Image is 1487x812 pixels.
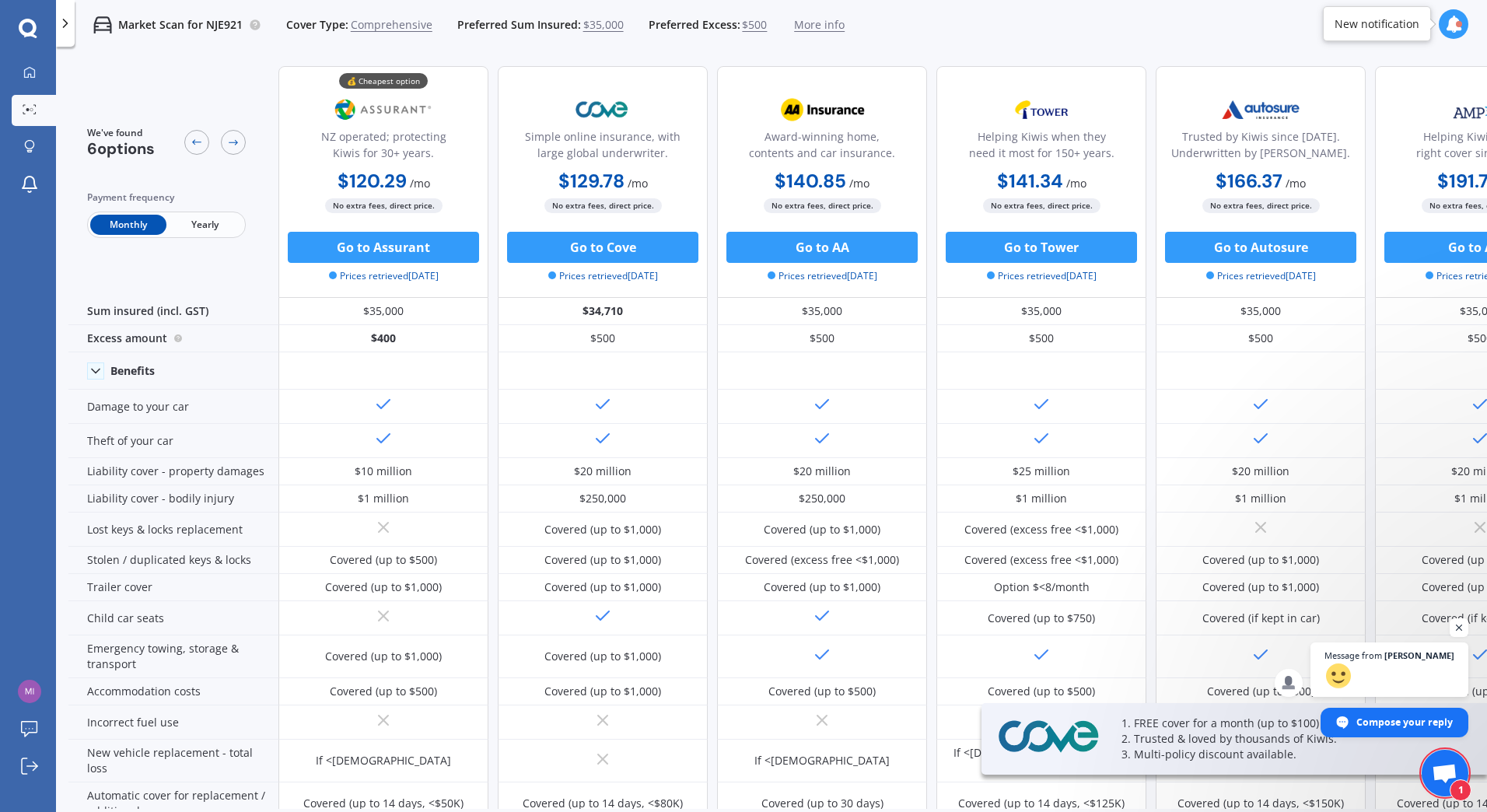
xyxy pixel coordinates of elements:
div: If <[DEMOGRAPHIC_DATA] (owned & insured from new) [948,745,1135,776]
div: Trusted by Kiwis since [DATE]. Underwritten by [PERSON_NAME]. [1169,128,1352,167]
p: 2. Trusted & loved by thousands of Kiwis. [1121,731,1448,747]
div: Covered (up to $500) [988,684,1095,699]
img: f56c5e9fa9ef28eeddb237d7de065657 [18,680,41,703]
div: $500 [1156,325,1366,352]
img: AA.webp [771,90,873,129]
b: $129.78 [558,169,625,193]
span: 6 options [87,138,155,159]
span: [PERSON_NAME] [1384,651,1454,660]
div: NZ operated; protecting Kiwis for 30+ years. [292,128,475,167]
div: $35,000 [1156,298,1366,325]
div: Covered (up to $500) [330,552,437,568]
p: 3. Multi-policy discount available. [1121,747,1448,762]
span: Yearly [166,215,243,235]
div: Covered (up to $1,000) [544,522,661,537]
div: $1 million [1016,491,1067,506]
span: / mo [1066,176,1086,191]
div: Simple online insurance, with large global underwriter. [511,128,695,167]
div: New vehicle replacement - total loss [68,740,278,782]
div: $20 million [574,464,632,479]
div: Sum insured (incl. GST) [68,298,278,325]
span: No extra fees, direct price. [1202,198,1320,213]
div: $35,000 [278,298,488,325]
div: Covered (up to $1,000) [544,684,661,699]
button: Go to AA [726,232,918,263]
b: $140.85 [775,169,846,193]
b: $166.37 [1216,169,1282,193]
div: If <[DEMOGRAPHIC_DATA] [754,753,890,768]
div: Stolen / duplicated keys & locks [68,547,278,574]
span: Prices retrieved [DATE] [987,269,1097,283]
span: No extra fees, direct price. [325,198,443,213]
b: $141.34 [997,169,1063,193]
div: Lost keys & locks replacement [68,513,278,547]
div: $250,000 [579,491,626,506]
img: Assurant.png [332,90,435,129]
span: We've found [87,126,155,140]
div: $500 [717,325,927,352]
img: car.f15378c7a67c060ca3f3.svg [93,16,112,34]
p: 1. FREE cover for a month (up to $100) with Quashed. [1121,716,1448,731]
div: $25 million [1013,464,1070,479]
div: Payment frequency [87,190,246,205]
div: $500 [936,325,1146,352]
div: Covered (up to 14 days, <$125K) [958,796,1125,811]
span: $500 [742,17,767,33]
span: Preferred Excess: [649,17,740,33]
span: Compose your reply [1356,709,1453,736]
div: Covered (up to $1,000) [325,649,442,664]
span: / mo [1286,176,1306,191]
div: Open chat [1422,750,1468,796]
span: Monthly [90,215,166,235]
div: Covered (if kept in car) [1202,611,1320,626]
span: Prices retrieved [DATE] [329,269,439,283]
div: Option $<8/month [994,579,1090,595]
span: Message from [1324,651,1382,660]
div: Covered (excess free <$1,000) [964,552,1118,568]
div: Covered (up to $1,000) [1202,579,1319,595]
div: Trailer cover [68,574,278,601]
div: Award-winning home, contents and car insurance. [730,128,914,167]
div: Covered (up to $1,000) [544,649,661,664]
div: $35,000 [717,298,927,325]
img: Tower.webp [990,90,1093,129]
div: Covered (up to 14 days, <$150K) [1177,796,1344,811]
button: Go to Tower [946,232,1137,263]
div: $1 million [358,491,409,506]
div: $400 [278,325,488,352]
div: Accommodation costs [68,678,278,705]
div: $10 million [355,464,412,479]
div: Liability cover - bodily injury [68,485,278,513]
span: $35,000 [583,17,624,33]
div: Benefits [110,364,155,378]
button: Go to Assurant [288,232,479,263]
img: Cove.webp [551,90,654,129]
div: Covered (up to 30 days) [761,796,883,811]
img: Cove.webp [994,717,1103,757]
div: Covered (up to $1,000) [1202,552,1319,568]
div: If <[DEMOGRAPHIC_DATA] [316,753,451,768]
div: Incorrect fuel use [68,705,278,740]
span: / mo [849,176,869,191]
div: Covered (up to $500) [768,684,876,699]
div: Covered (up to 14 days, <$80K) [523,796,683,811]
div: $20 million [793,464,851,479]
div: Covered (up to $1,000) [544,579,661,595]
p: Market Scan for NJE921 [118,17,243,33]
div: Covered (up to 14 days, <$50K) [303,796,464,811]
div: Emergency towing, storage & transport [68,635,278,678]
span: No extra fees, direct price. [764,198,881,213]
span: 1 [1450,779,1471,801]
div: Theft of your car [68,424,278,458]
span: More info [794,17,845,33]
span: / mo [628,176,648,191]
span: No extra fees, direct price. [544,198,662,213]
button: Go to Autosure [1165,232,1356,263]
div: Covered (up to $500) [1207,684,1314,699]
div: Covered (up to $1,000) [544,552,661,568]
div: Covered (up to $1,000) [764,522,880,537]
div: $250,000 [799,491,845,506]
span: Comprehensive [351,17,432,33]
div: Covered (up to $1,000) [764,579,880,595]
span: / mo [410,176,430,191]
